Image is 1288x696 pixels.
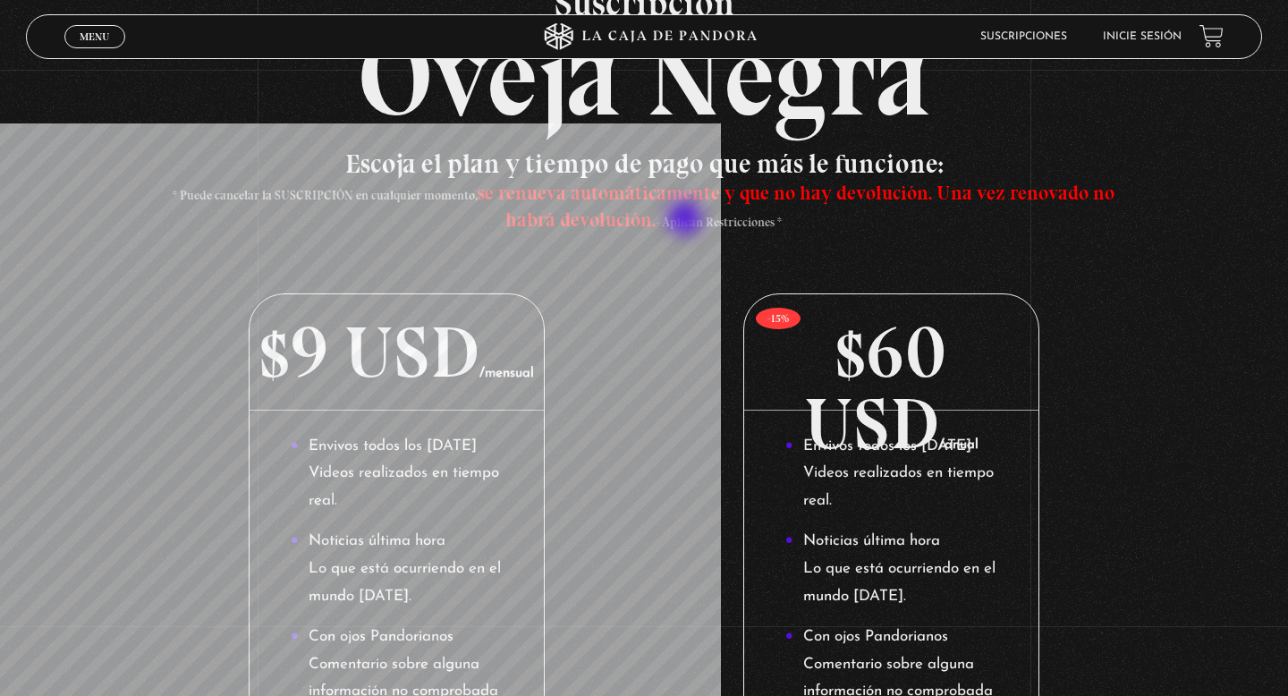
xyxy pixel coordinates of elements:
a: Suscripciones [980,31,1067,42]
p: $60 USD [744,294,1039,411]
li: Envivos todos los [DATE] Videos realizados en tiempo real. [785,433,997,515]
span: Menu [80,31,109,42]
a: Inicie sesión [1103,31,1182,42]
li: Envivos todos los [DATE] Videos realizados en tiempo real. [291,433,503,515]
a: View your shopping cart [1199,24,1224,48]
h3: Escoja el plan y tiempo de pago que más le funcione: [149,150,1139,231]
li: Noticias última hora Lo que está ocurriendo en el mundo [DATE]. [291,528,503,610]
span: Cerrar [74,46,116,58]
span: /mensual [479,367,534,380]
span: * Puede cancelar la SUSCRIPCIÓN en cualquier momento, - Aplican Restricciones * [173,188,1114,230]
p: $9 USD [250,294,545,411]
span: se renueva automáticamente y que no hay devolución. Una vez renovado no habrá devolución. [478,181,1114,232]
li: Noticias última hora Lo que está ocurriendo en el mundo [DATE]. [785,528,997,610]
